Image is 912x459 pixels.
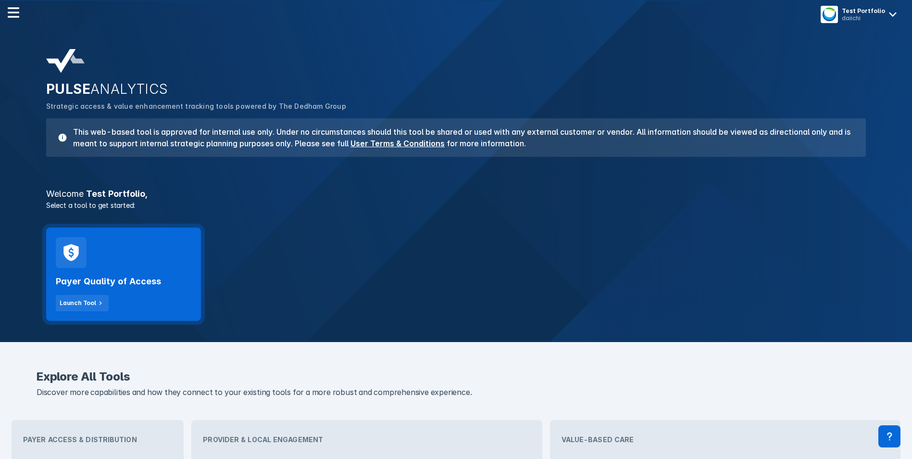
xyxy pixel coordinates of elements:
div: Payer Access & Distribution [15,424,180,455]
span: ANALYTICS [90,81,168,97]
a: Payer Quality of AccessLaunch Tool [46,228,201,321]
a: User Terms & Conditions [350,139,445,148]
img: menu--horizontal.svg [8,7,19,18]
h2: PULSE [46,81,866,97]
h2: Payer Quality of Access [56,276,161,287]
h2: Explore All Tools [37,371,875,382]
img: menu button [823,8,836,21]
div: Test Portfolio [842,7,885,14]
div: Provider & Local Engagement [195,424,538,455]
p: Discover more capabilities and how they connect to your existing tools for a more robust and comp... [37,386,875,399]
span: Welcome [46,189,84,199]
div: daiichi [842,14,885,22]
h3: This web-based tool is approved for internal use only. Under no circumstances should this tool be... [67,126,854,149]
div: Value-Based Care [554,424,897,455]
button: Launch Tool [56,295,109,311]
div: Contact Support [878,425,900,447]
div: Launch Tool [60,299,96,307]
p: Strategic access & value enhancement tracking tools powered by The Dedham Group [46,101,866,112]
p: Select a tool to get started: [40,200,872,210]
h3: Test Portfolio , [40,190,872,198]
img: pulse-analytics-logo [46,49,85,73]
